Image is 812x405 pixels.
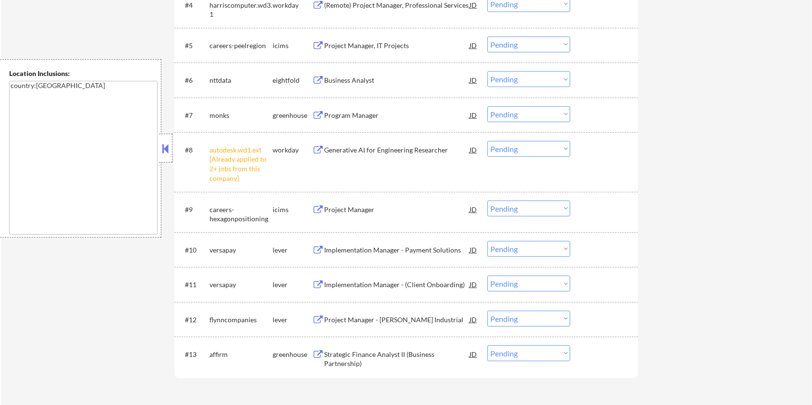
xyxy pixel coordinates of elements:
div: versapay [210,280,273,290]
div: Strategic Finance Analyst II (Business Partnership) [324,350,470,368]
div: JD [469,311,478,328]
div: Project Manager - [PERSON_NAME] Industrial [324,315,470,325]
div: #9 [185,205,202,215]
div: Location Inclusions: [9,69,157,78]
div: icims [273,205,312,215]
div: careers-peelregion [210,41,273,51]
div: workday [273,145,312,155]
div: JD [469,201,478,218]
div: greenhouse [273,111,312,120]
div: flynncompanies [210,315,273,325]
div: (Remote) Project Manager, Professional Services [324,0,470,10]
div: lever [273,280,312,290]
div: JD [469,71,478,89]
div: lever [273,315,312,325]
div: Business Analyst [324,76,470,85]
div: JD [469,241,478,258]
div: lever [273,245,312,255]
div: Program Manager [324,111,470,120]
div: JD [469,37,478,54]
div: JD [469,276,478,293]
div: eightfold [273,76,312,85]
div: #12 [185,315,202,325]
div: #5 [185,41,202,51]
div: JD [469,106,478,124]
div: #10 [185,245,202,255]
div: Implementation Manager - (Client Onboarding) [324,280,470,290]
div: careers-hexagonpositioning [210,205,273,224]
div: greenhouse [273,350,312,359]
div: versapay [210,245,273,255]
div: JD [469,345,478,363]
div: monks [210,111,273,120]
div: nttdata [210,76,273,85]
div: autodesk.wd1.ext [Already applied to 2+ jobs from this company] [210,145,273,183]
div: #4 [185,0,202,10]
div: Generative AI for Engineering Researcher [324,145,470,155]
div: Implementation Manager - Payment Solutions [324,245,470,255]
div: #13 [185,350,202,359]
div: JD [469,141,478,158]
div: #7 [185,111,202,120]
div: harriscomputer.wd3.1 [210,0,273,19]
div: icims [273,41,312,51]
div: workday [273,0,312,10]
div: #6 [185,76,202,85]
div: #11 [185,280,202,290]
div: affirm [210,350,273,359]
div: Project Manager, IT Projects [324,41,470,51]
div: Project Manager [324,205,470,215]
div: #8 [185,145,202,155]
